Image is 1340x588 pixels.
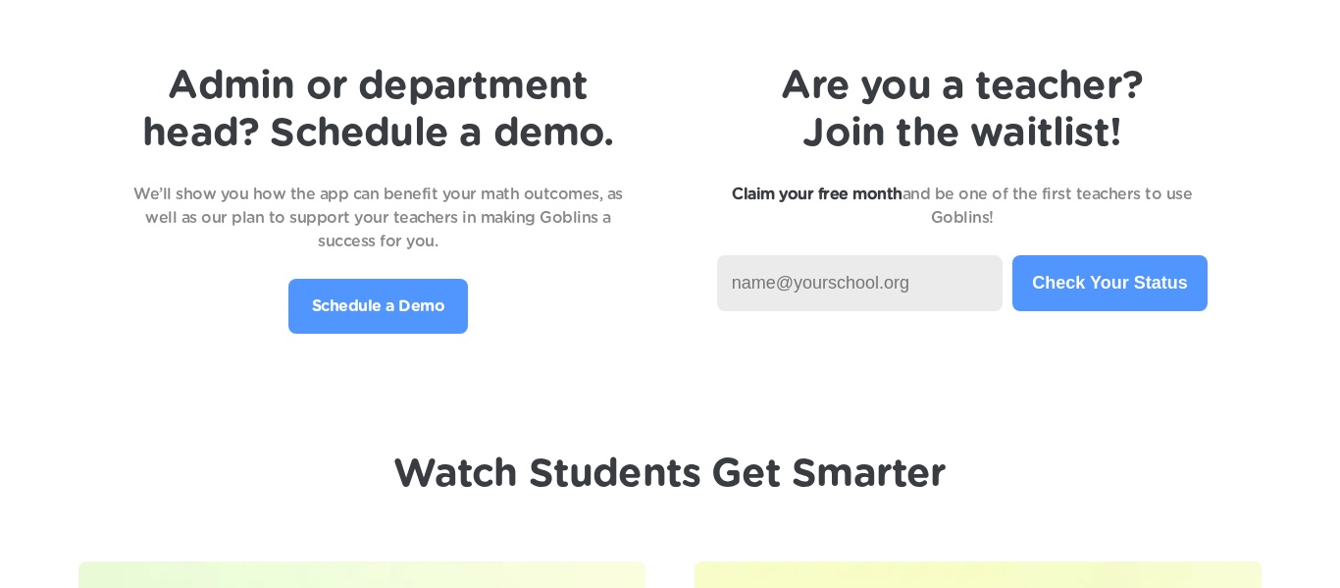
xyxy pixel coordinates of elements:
button: Check Your Status [1012,255,1207,311]
h1: Watch Students Get Smarter [393,451,946,498]
a: Schedule a Demo [288,279,469,334]
strong: Claim your free month [732,187,902,202]
p: and be one of the first teachers to use Goblins! [717,183,1208,230]
h1: Admin or department head? Schedule a demo. [132,63,623,157]
input: name@yourschool.org [717,255,1004,311]
p: We’ll show you how the app can benefit your math outcomes, as well as our plan to support your te... [132,183,623,253]
h1: Are you a teacher? Join the waitlist! [717,63,1208,157]
p: Schedule a Demo [312,294,445,318]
